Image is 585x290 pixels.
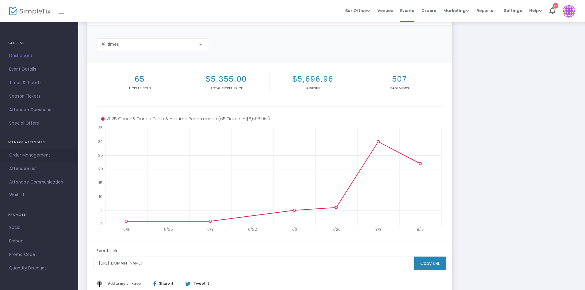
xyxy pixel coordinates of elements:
[377,3,393,18] span: Venues
[9,264,69,272] span: Quantity Discount
[9,52,69,60] span: Dashboard
[9,151,69,159] span: Order Management
[357,74,442,84] h2: 507
[9,237,69,245] span: Embed
[98,166,103,172] text: 20
[9,79,69,87] span: Times & Tickets
[248,227,257,232] text: 6/22
[207,227,214,232] text: 6/8
[9,165,69,173] span: Attendee List
[97,248,117,254] m-panel-subtitle: Event Link
[291,227,297,232] text: 7/6
[9,251,69,259] span: Promo Code
[9,65,69,73] span: Event Details
[529,8,542,14] span: Help
[400,3,414,18] span: Events
[179,281,212,286] div: Tweet it
[375,227,381,232] text: 8/3
[421,3,436,18] span: Orders
[9,106,69,114] span: Attendee Questions
[123,227,129,232] text: 5/11
[184,86,268,91] p: Total Ticket Price
[414,257,446,270] m-button: Copy URL
[417,227,423,232] text: 8/17
[184,74,268,84] h2: $5,355.00
[345,8,370,14] span: Box Office
[100,221,103,226] text: 0
[98,74,182,84] h2: 65
[164,227,173,232] text: 5/25
[9,192,25,198] span: Waitlist
[9,224,69,232] span: Social
[98,153,103,158] text: 25
[332,227,341,232] text: 7/20
[9,119,69,127] span: Special Offers
[553,3,558,9] div: 16
[8,136,70,149] h4: MANAGE ATTENDEES
[99,180,102,185] text: 15
[443,8,469,14] span: Marketing
[504,3,522,18] span: Settings
[271,74,355,84] h2: $5,696.96
[147,281,185,286] div: Share it
[8,37,70,49] h4: GENERAL
[98,86,182,91] p: Tickets sold
[476,8,496,14] span: Reports
[97,280,106,286] img: linktree
[108,281,141,286] span: Add to my Linktree
[100,207,103,213] text: 5
[9,178,69,186] span: Attendee Communication
[271,86,355,91] p: Revenue
[99,194,102,199] text: 10
[357,86,442,91] p: Page Views
[9,92,69,100] span: Season Tickets
[98,139,103,144] text: 30
[98,125,103,130] text: 35
[8,209,70,221] h4: PROMOTE
[101,42,119,47] span: All times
